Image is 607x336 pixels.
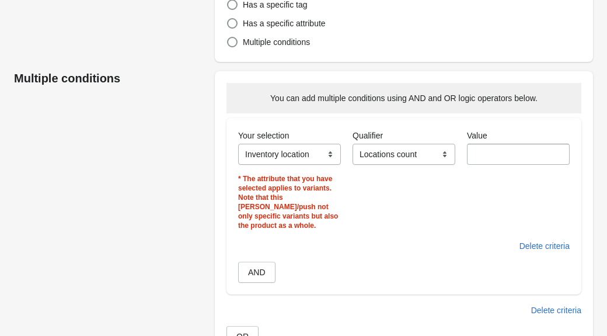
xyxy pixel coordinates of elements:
[248,268,266,277] span: AND
[238,174,341,230] h6: * The attribute that you have selected applies to variants. Note that this [PERSON_NAME]/push not...
[515,235,574,257] button: Delete criteria
[526,300,586,321] button: Delete criteria
[467,131,487,140] span: Value
[14,71,203,85] p: Multiple conditions
[243,37,310,47] span: Multiple conditions
[238,262,275,283] button: AND
[353,131,383,140] span: Qualifier
[531,306,581,315] span: Delete criteria
[270,92,538,104] p: You can add multiple conditions using AND and OR logic operators below.
[238,131,289,140] span: Your selection
[519,241,570,251] span: Delete criteria
[243,19,326,28] span: Has a specific attribute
